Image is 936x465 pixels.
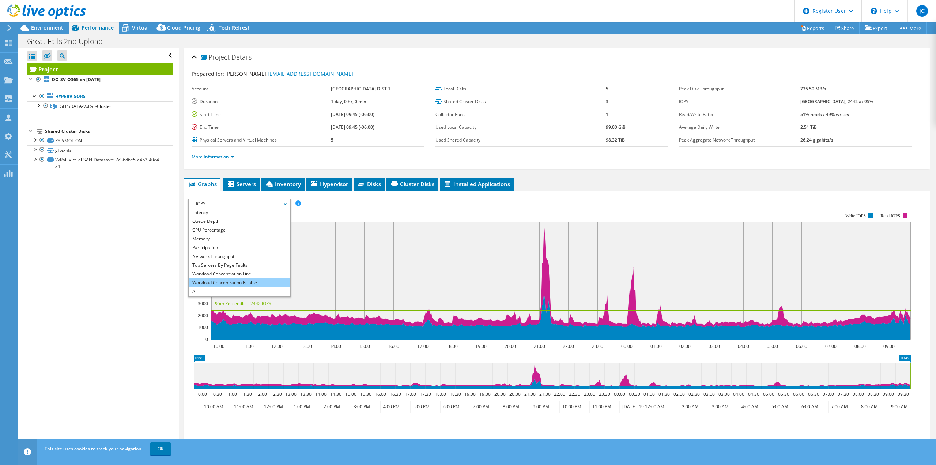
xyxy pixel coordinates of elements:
text: 19:30 [479,391,491,397]
text: 18:00 [435,391,446,397]
text: 14:00 [315,391,327,397]
span: Details [231,53,252,61]
text: 21:00 [524,391,536,397]
text: 09:00 [883,391,894,397]
div: Shared Cluster Disks [45,127,173,136]
text: 03:00 [703,391,715,397]
label: Used Shared Capacity [435,136,606,144]
text: 0 [205,336,208,342]
b: 98.32 TiB [606,137,625,143]
span: GFPSDATA-VxRail-Cluster [60,103,112,109]
a: VxRail-Virtual-SAN-Datastore-7c36d6e5-e4b3-40d4-a4 [27,155,173,171]
label: End Time [192,124,331,131]
label: Account [192,85,331,93]
text: 10:30 [211,391,222,397]
text: 09:30 [898,391,909,397]
span: Servers [227,180,256,188]
b: [DATE] 09:45 (-06:00) [331,124,374,130]
b: DO-SV-O365 on [DATE] [52,76,101,83]
text: 13:00 [285,391,297,397]
text: 15:30 [360,391,371,397]
text: 10:00 [213,343,224,349]
span: Disks [357,180,381,188]
text: 22:30 [569,391,580,397]
text: 23:30 [599,391,610,397]
text: 08:00 [854,343,866,349]
text: Write IOPS [845,213,866,218]
span: JC [916,5,928,17]
text: 01:30 [658,391,670,397]
b: 5 [606,86,608,92]
text: 00:00 [614,391,625,397]
label: Duration [192,98,331,105]
text: 15:00 [359,343,370,349]
li: Workload Concentration Line [189,270,290,278]
text: 05:00 [763,391,774,397]
text: Read IOPS [881,213,901,218]
text: 09:00 [883,343,895,349]
text: 11:00 [226,391,237,397]
li: Workload Concentration Bubble [189,278,290,287]
a: DO-SV-O365 on [DATE] [27,75,173,85]
text: 95th Percentile = 2442 IOPS [215,300,271,307]
text: 21:00 [534,343,545,349]
a: Hypervisors [27,92,173,101]
text: 12:00 [256,391,267,397]
a: Reports [795,22,830,34]
text: 12:30 [271,391,282,397]
text: 17:00 [405,391,416,397]
b: 99.00 GiB [606,124,626,130]
b: [GEOGRAPHIC_DATA] DIST 1 [331,86,390,92]
text: 07:30 [838,391,849,397]
span: Virtual [132,24,149,31]
text: 14:00 [330,343,341,349]
text: 06:30 [808,391,819,397]
text: 3000 [198,300,208,307]
label: Peak Disk Throughput [679,85,800,93]
li: Memory [189,235,290,243]
text: 23:00 [592,343,603,349]
text: 01:00 [643,391,655,397]
text: 19:00 [464,391,476,397]
h1: Great Falls 2nd Upload [24,37,114,45]
b: 3 [606,98,608,105]
label: Physical Servers and Virtual Machines [192,136,331,144]
label: Read/Write Ratio [679,111,800,118]
svg: \n [871,8,877,14]
text: 10:00 [196,391,207,397]
text: 17:00 [417,343,429,349]
text: 18:30 [450,391,461,397]
b: 5 [331,137,333,143]
text: 05:30 [778,391,789,397]
text: 18:00 [446,343,458,349]
a: Share [830,22,860,34]
text: 13:30 [300,391,312,397]
li: Queue Depth [189,217,290,226]
text: 1000 [198,324,208,330]
text: 00:30 [629,391,640,397]
span: Graphs [188,180,217,188]
span: Performance [82,24,114,31]
li: CPU Percentage [189,226,290,235]
span: Tech Refresh [219,24,251,31]
a: Project [27,63,173,75]
text: 02:30 [688,391,700,397]
text: 02:00 [673,391,685,397]
label: Prepared for: [192,70,224,77]
text: 21:30 [539,391,551,397]
text: 00:00 [621,343,633,349]
text: 08:30 [868,391,879,397]
text: 08:00 [853,391,864,397]
label: Start Time [192,111,331,118]
b: 1 day, 0 hr, 0 min [331,98,366,105]
text: 15:00 [345,391,356,397]
text: 20:00 [505,343,516,349]
a: gfps-nfs [27,145,173,155]
text: 06:00 [796,343,807,349]
label: Local Disks [435,85,606,93]
label: Average Daily Write [679,124,800,131]
text: 02:00 [679,343,691,349]
text: 01:00 [650,343,662,349]
span: Hypervisor [310,180,348,188]
label: Peak Aggregate Network Throughput [679,136,800,144]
